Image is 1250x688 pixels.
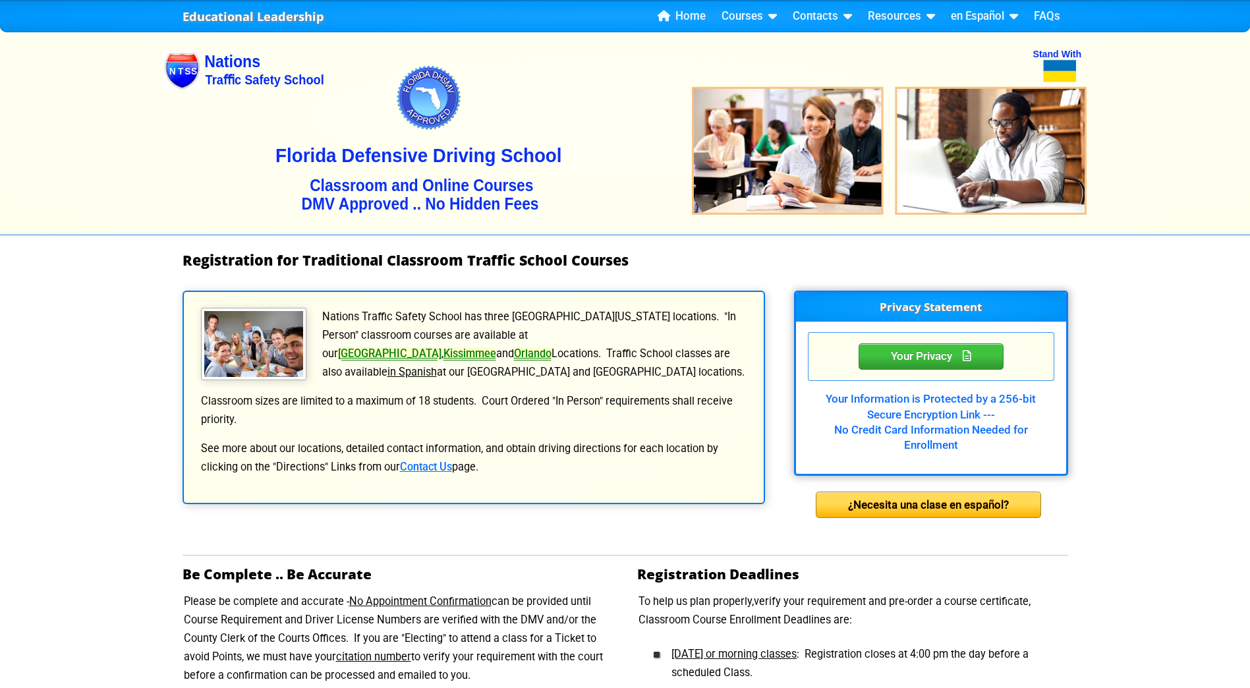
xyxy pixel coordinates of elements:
[787,7,857,26] a: Contacts
[183,252,1068,268] h1: Registration for Traditional Classroom Traffic School Courses
[514,347,552,360] a: Orlando
[201,308,306,380] img: Traffic School Students
[637,566,1068,582] h2: Registration Deadlines
[716,7,782,26] a: Courses
[387,366,437,378] u: in Spanish
[183,6,324,28] a: Educational Leadership
[863,7,940,26] a: Resources
[338,347,441,360] a: [GEOGRAPHIC_DATA]
[796,293,1066,322] h3: Privacy Statement
[671,648,797,660] u: [DATE] or morning classes
[859,347,1004,363] a: Your Privacy
[1029,7,1065,26] a: FAQs
[336,650,411,663] u: citation number
[349,595,492,608] u: No Appointment Confirmation
[400,461,452,473] a: Contact Us
[808,381,1054,453] div: Your Information is Protected by a 256-bit Secure Encryption Link --- No Credit Card Information ...
[200,440,748,476] p: See more about our locations, detailed contact information, and obtain driving directions for eac...
[859,343,1004,370] div: Privacy Statement
[816,492,1041,518] div: ¿Necesita una clase en español?
[164,24,1087,235] img: Nations Traffic School - Your DMV Approved Florida Traffic School
[658,640,1068,683] li: : Registration closes at 4:00 pm the day before a scheduled Class.
[200,392,748,429] p: Classroom sizes are limited to a maximum of 18 students. Court Ordered "In Person" requirements s...
[652,7,711,26] a: Home
[183,566,613,582] h2: Be Complete .. Be Accurate
[200,308,748,382] p: Nations Traffic Safety School has three [GEOGRAPHIC_DATA][US_STATE] locations. "In Person" classr...
[443,347,496,360] a: Kissimmee
[946,7,1023,26] a: en Español
[637,592,1068,629] p: To help us plan properly,verify your requirement and pre-order a course certificate, Classroom Co...
[816,498,1041,511] a: ¿Necesita una clase en español?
